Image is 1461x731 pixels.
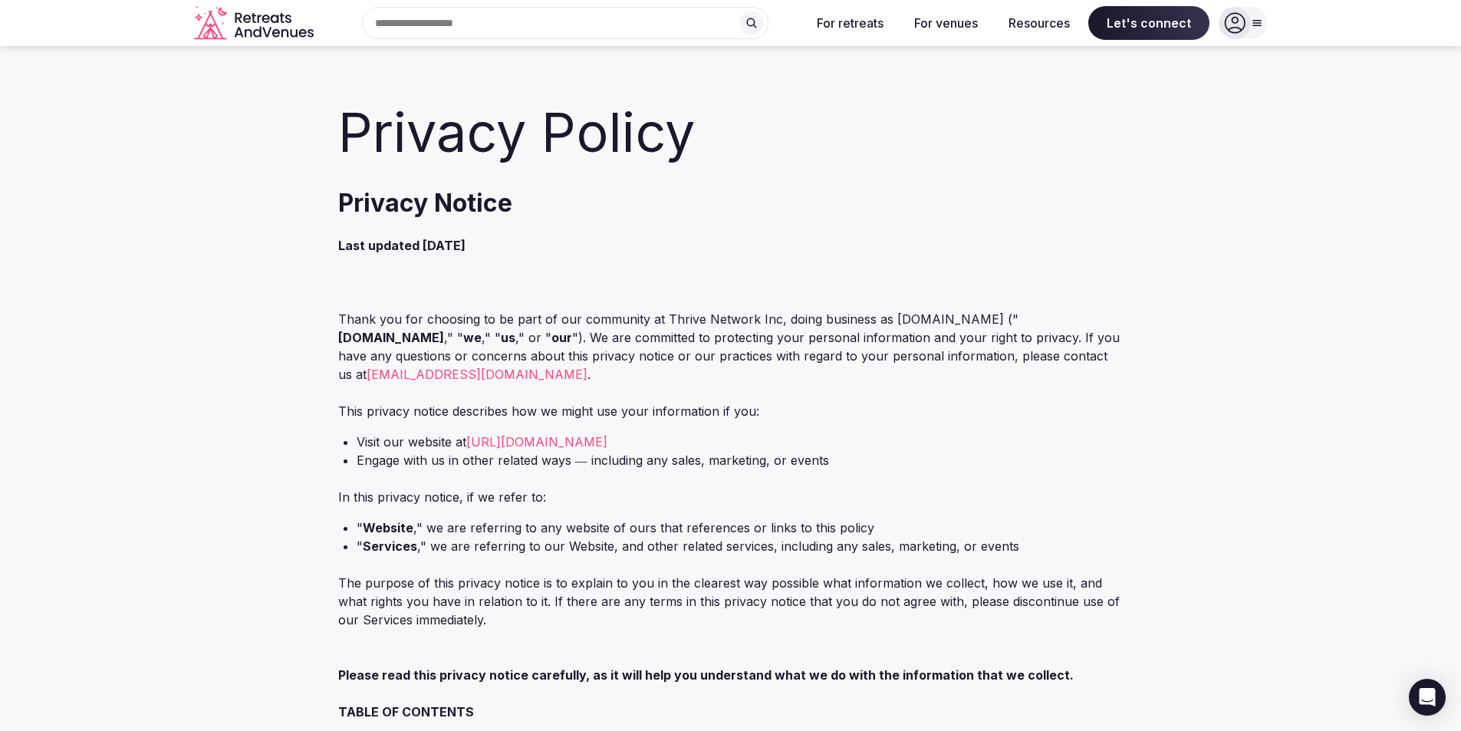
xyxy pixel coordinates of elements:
li: " ," we are referring to any website of ours that references or links to this policy [357,519,1124,537]
li: " ," we are referring to our Website, and other related services, including any sales, marketing,... [357,537,1124,555]
h1: Privacy Policy [338,95,1124,170]
a: Visit the homepage [194,6,317,41]
strong: we [463,330,482,345]
strong: us [501,330,515,345]
strong: Please read this privacy notice carefully, as it will help you understand what we do with the inf... [338,667,1074,683]
p: This privacy notice describes how we might use your information if you: [338,402,1124,420]
a: [EMAIL_ADDRESS][DOMAIN_NAME] [367,367,587,382]
strong: [DOMAIN_NAME] [338,330,444,345]
strong: Services [363,538,417,554]
p: In this privacy notice, if we refer to: [338,488,1124,506]
button: Resources [996,6,1082,40]
h2: Privacy Notice [338,189,1124,218]
button: For venues [902,6,990,40]
strong: Website [363,520,413,535]
span: Let's connect [1088,6,1209,40]
li: Engage with us in other related ways ― including any sales, marketing, or events [357,451,1124,469]
a: [URL][DOMAIN_NAME] [466,434,607,449]
strong: Last updated [DATE] [338,238,466,253]
div: Open Intercom Messenger [1409,679,1446,716]
p: Thank you for choosing to be part of our community at Thrive Network Inc, doing business as [DOMA... [338,310,1124,384]
button: For retreats [805,6,896,40]
svg: Retreats and Venues company logo [194,6,317,41]
strong: our [551,330,572,345]
strong: TABLE OF CONTENTS [338,704,474,719]
li: Visit our website at [357,433,1124,451]
p: The purpose of this privacy notice is to explain to you in the clearest way possible what informa... [338,574,1124,629]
